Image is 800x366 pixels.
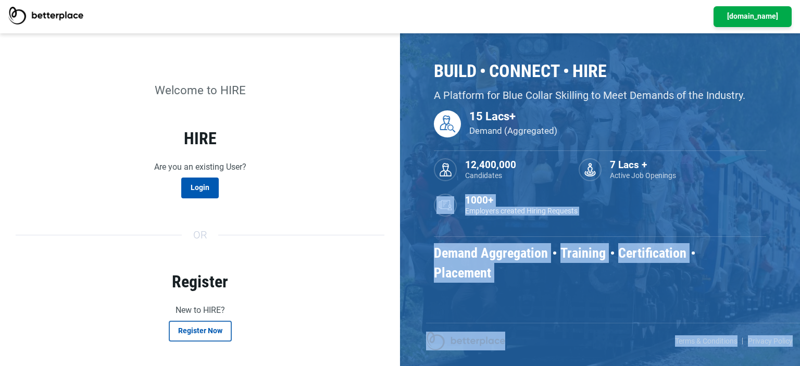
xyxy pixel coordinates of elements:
[748,335,793,347] a: Privacy Policy
[714,6,792,27] a: [DOMAIN_NAME]
[169,321,232,342] button: Register Now
[610,159,708,171] h3: 7 Lacs +
[181,178,219,198] a: Login
[8,4,83,29] a: BetterPlace
[465,207,650,216] p: Employers created Hiring Requests
[469,110,766,123] h3: 15 Lacs+
[434,60,477,82] h2: Build
[618,243,686,263] h3: Certification
[436,196,454,214] img: Employers
[489,60,560,82] h2: Connect
[434,263,491,283] h3: Placement
[560,243,606,263] h3: Training
[675,335,737,347] a: Terms & Conditions
[16,160,384,174] p: Are you an existing User?
[8,7,83,27] img: BetterPlace
[436,161,454,179] img: candidate
[434,88,766,103] p: A Platform for Blue Collar Skilling to Meet Demands of the Industry.
[434,243,548,263] h3: Demand Aggregation
[16,81,384,100] p: Welcome to HIRE
[469,123,766,138] p: Demand (Aggregated)
[465,195,650,207] h3: 1000+
[16,304,384,317] p: New to HIRE?
[581,161,599,179] img: Hiring Request
[426,332,505,350] img: betterplace logo
[572,60,607,82] h2: Hire
[610,171,708,180] p: Active Job Openings
[465,171,563,180] p: Candidates
[465,159,563,171] h3: 12,400,000
[438,114,457,134] img: CandidateDemand
[172,272,228,292] strong: Register
[184,129,217,148] strong: HIRE
[187,226,214,243] span: Or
